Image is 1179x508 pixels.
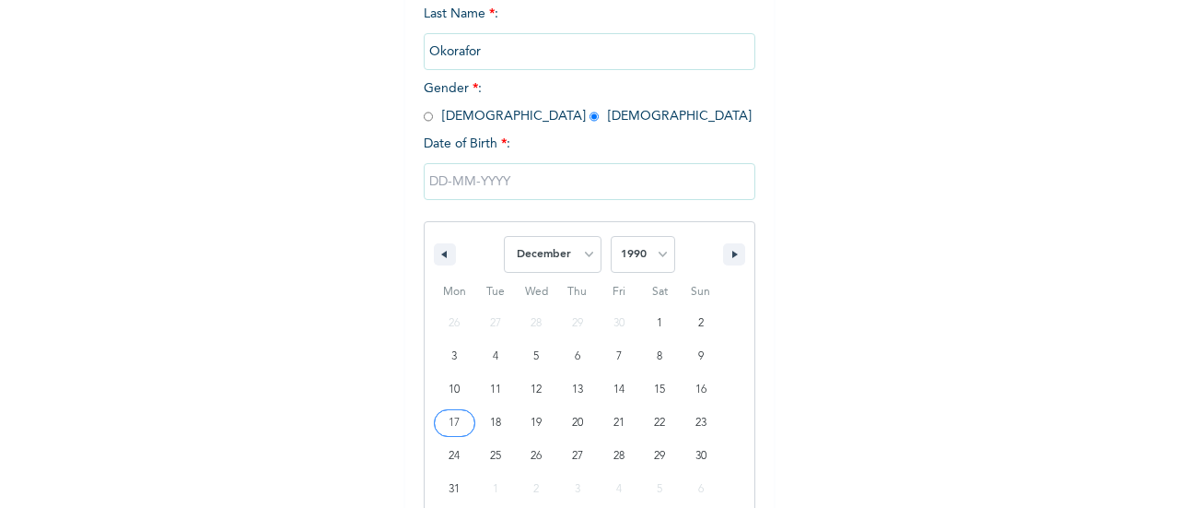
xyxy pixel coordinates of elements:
[698,340,704,373] span: 9
[516,340,557,373] button: 5
[533,340,539,373] span: 5
[598,440,639,473] button: 28
[557,407,599,440] button: 20
[490,373,501,407] span: 11
[557,373,599,407] button: 13
[613,373,625,407] span: 14
[680,340,721,373] button: 9
[490,440,501,473] span: 25
[572,373,583,407] span: 13
[424,163,755,200] input: DD-MM-YYYY
[451,340,457,373] span: 3
[490,407,501,440] span: 18
[557,278,599,307] span: Thu
[516,373,557,407] button: 12
[516,407,557,440] button: 19
[598,373,639,407] button: 14
[475,278,517,307] span: Tue
[434,340,475,373] button: 3
[557,340,599,373] button: 6
[639,340,681,373] button: 8
[531,440,542,473] span: 26
[680,407,721,440] button: 23
[639,440,681,473] button: 29
[434,440,475,473] button: 24
[434,407,475,440] button: 17
[616,340,622,373] span: 7
[680,307,721,340] button: 2
[572,407,583,440] span: 20
[572,440,583,473] span: 27
[695,440,706,473] span: 30
[654,440,665,473] span: 29
[613,407,625,440] span: 21
[449,440,460,473] span: 24
[475,373,517,407] button: 11
[680,373,721,407] button: 16
[424,33,755,70] input: Enter your last name
[434,473,475,506] button: 31
[424,82,752,123] span: Gender : [DEMOGRAPHIC_DATA] [DEMOGRAPHIC_DATA]
[598,407,639,440] button: 21
[598,340,639,373] button: 7
[449,407,460,440] span: 17
[639,307,681,340] button: 1
[657,307,662,340] span: 1
[449,373,460,407] span: 10
[493,340,498,373] span: 4
[434,278,475,307] span: Mon
[475,407,517,440] button: 18
[434,373,475,407] button: 10
[680,278,721,307] span: Sun
[449,473,460,506] span: 31
[654,373,665,407] span: 15
[613,440,625,473] span: 28
[698,307,704,340] span: 2
[639,407,681,440] button: 22
[657,340,662,373] span: 8
[654,407,665,440] span: 22
[639,373,681,407] button: 15
[531,407,542,440] span: 19
[424,7,755,58] span: Last Name :
[575,340,580,373] span: 6
[639,278,681,307] span: Sat
[516,278,557,307] span: Wed
[475,440,517,473] button: 25
[516,440,557,473] button: 26
[695,373,706,407] span: 16
[557,440,599,473] button: 27
[598,278,639,307] span: Fri
[424,135,510,154] span: Date of Birth :
[680,440,721,473] button: 30
[475,340,517,373] button: 4
[695,407,706,440] span: 23
[531,373,542,407] span: 12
